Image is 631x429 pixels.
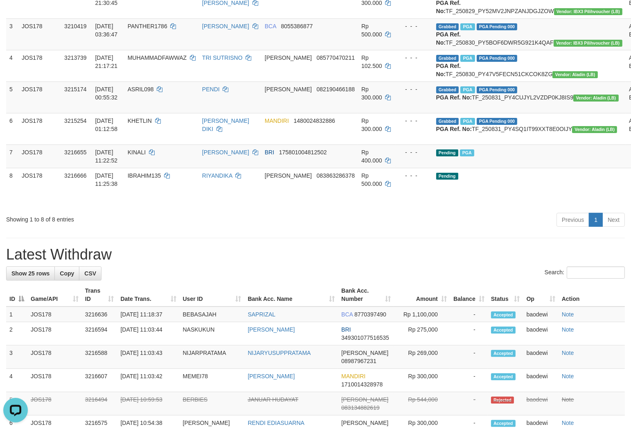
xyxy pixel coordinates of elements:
[82,345,117,369] td: 3216588
[361,23,382,38] span: Rp 500.000
[399,172,430,180] div: - - -
[554,8,623,15] span: Vendor URL: https://dashboard.q2checkout.com/secure
[128,149,146,156] span: KINALI
[6,168,18,210] td: 8
[248,373,295,379] a: [PERSON_NAME]
[399,54,430,62] div: - - -
[64,23,87,29] span: 3210419
[82,392,117,415] td: 3216494
[180,345,245,369] td: NIJARPRATAMA
[341,326,351,333] span: BRI
[394,392,450,415] td: Rp 544,000
[361,54,382,69] span: Rp 102.500
[562,350,574,356] a: Note
[265,54,312,61] span: [PERSON_NAME]
[523,283,559,307] th: Op: activate to sort column ascending
[6,369,27,392] td: 4
[354,311,386,318] span: Copy 8770397490 to clipboard
[265,172,312,179] span: [PERSON_NAME]
[27,307,82,322] td: JOS178
[202,54,243,61] a: TRI SUTRISNO
[265,86,312,93] span: [PERSON_NAME]
[128,54,187,61] span: MUHAMMADFAWWAZ
[248,396,298,403] a: JANUAR HUDAYAT
[491,420,516,427] span: Accepted
[79,266,101,280] a: CSV
[399,117,430,125] div: - - -
[552,71,597,78] span: Vendor URL: https://dashboard.q2checkout.com/secure
[95,86,118,101] span: [DATE] 00:55:32
[54,266,79,280] a: Copy
[523,322,559,345] td: baodewi
[27,322,82,345] td: JOS178
[399,85,430,93] div: - - -
[128,117,152,124] span: KHETLIN
[436,126,472,132] b: PGA Ref. No:
[27,283,82,307] th: Game/API: activate to sort column ascending
[279,149,327,156] span: Copy 175801004812502 to clipboard
[450,307,488,322] td: -
[562,326,574,333] a: Note
[248,420,304,426] a: RENDI EDIASUARNA
[436,94,472,101] b: PGA Ref. No:
[281,23,313,29] span: Copy 8055386877 to clipboard
[450,392,488,415] td: -
[95,54,118,69] span: [DATE] 21:17:21
[244,283,338,307] th: Bank Acc. Name: activate to sort column ascending
[180,283,245,307] th: User ID: activate to sort column ascending
[341,311,353,318] span: BCA
[117,322,179,345] td: [DATE] 11:03:44
[394,322,450,345] td: Rp 275,000
[265,117,289,124] span: MANDIRI
[95,23,118,38] span: [DATE] 03:36:47
[436,31,461,46] b: PGA Ref. No:
[436,173,458,180] span: Pending
[477,86,518,93] span: PGA Pending
[559,283,625,307] th: Action
[436,86,459,93] span: Grabbed
[6,322,27,345] td: 2
[361,117,382,132] span: Rp 300.000
[477,118,518,125] span: PGA Pending
[128,23,167,29] span: PANTHER1786
[6,18,18,50] td: 3
[491,327,516,334] span: Accepted
[433,50,626,81] td: TF_250830_PY47V5FECN51CKCOK8ZG
[433,113,626,145] td: TF_250831_PY4SQ1IT99XXT8E0OIJY
[450,369,488,392] td: -
[488,283,523,307] th: Status: activate to sort column ascending
[436,63,461,77] b: PGA Ref. No:
[27,392,82,415] td: JOS178
[341,396,388,403] span: [PERSON_NAME]
[18,18,61,50] td: JOS178
[341,350,388,356] span: [PERSON_NAME]
[18,168,61,210] td: JOS178
[460,149,474,156] span: PGA
[523,345,559,369] td: baodewi
[6,212,257,224] div: Showing 1 to 8 of 8 entries
[18,50,61,81] td: JOS178
[361,86,382,101] span: Rp 300.000
[128,86,154,93] span: ASRIL098
[589,213,603,227] a: 1
[6,392,27,415] td: 5
[341,358,376,364] span: Copy 08987967231 to clipboard
[341,420,388,426] span: [PERSON_NAME]
[341,334,389,341] span: Copy 349301077516535 to clipboard
[180,392,245,415] td: BERBIES
[6,283,27,307] th: ID: activate to sort column descending
[248,311,275,318] a: SAPRIZAL
[399,22,430,30] div: - - -
[436,55,459,62] span: Grabbed
[202,86,220,93] a: PENDI
[523,392,559,415] td: baodewi
[265,23,276,29] span: BCA
[491,312,516,318] span: Accepted
[117,283,179,307] th: Date Trans.: activate to sort column ascending
[602,213,625,227] a: Next
[562,396,574,403] a: Note
[128,172,161,179] span: IBRAHIM135
[523,369,559,392] td: baodewi
[18,113,61,145] td: JOS178
[117,307,179,322] td: [DATE] 11:18:37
